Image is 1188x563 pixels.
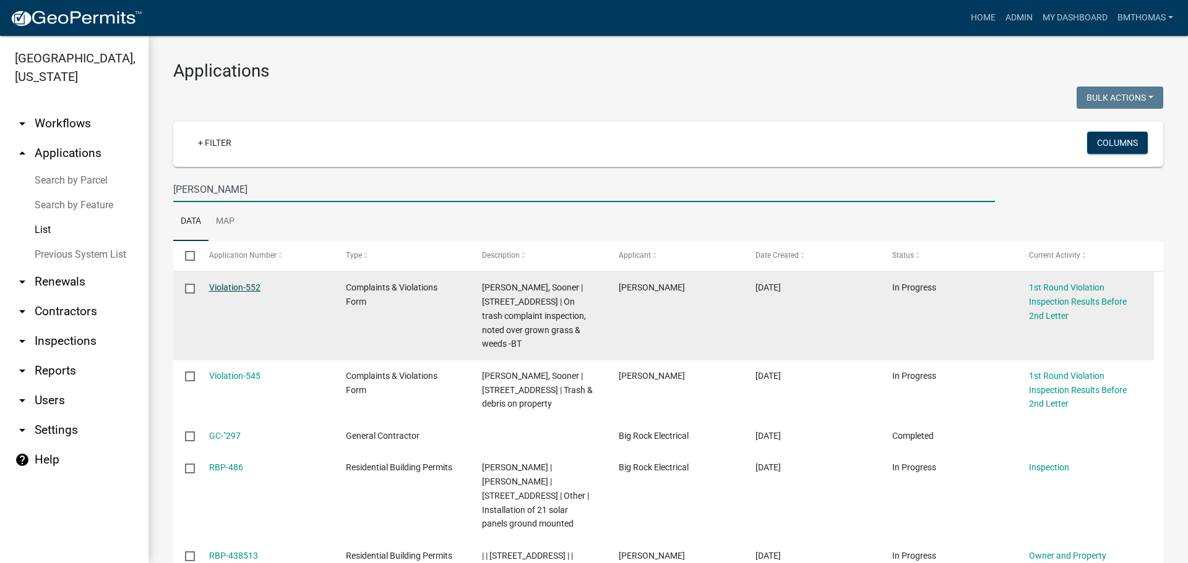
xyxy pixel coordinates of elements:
a: My Dashboard [1038,6,1113,30]
i: arrow_drop_down [15,363,30,378]
span: Hayes, Sooner | 284 N COUNTRY CLUB Rd | On trash complaint inspection, noted over grown grass & w... [482,282,586,349]
datatable-header-cell: Application Number [197,241,334,271]
span: Status [892,251,914,260]
a: Violation-545 [209,371,260,381]
span: Hayes, Sooner | 284 N COUNTRY CLUB Rd | Trash & debris on property [482,371,593,409]
datatable-header-cell: Applicant [607,241,744,271]
a: Data [173,202,209,242]
i: arrow_drop_down [15,116,30,131]
a: Inspection [1029,462,1069,472]
span: Date Created [755,251,799,260]
span: 06/19/2025 [755,551,781,561]
a: RBP-486 [209,462,243,472]
span: Applicant [619,251,651,260]
button: Bulk Actions [1077,87,1163,109]
a: GC-"297 [209,431,241,441]
span: 07/24/2025 [755,462,781,472]
datatable-header-cell: Select [173,241,197,271]
button: Columns [1087,132,1148,154]
a: 1st Round Violation Inspection Results Before 2nd Letter [1029,282,1127,321]
a: 1st Round Violation Inspection Results Before 2nd Letter [1029,371,1127,409]
span: Residential Building Permits [346,551,452,561]
a: bmthomas [1113,6,1178,30]
span: Big Rock Electrical [619,462,689,472]
span: Completed [892,431,934,441]
i: arrow_drop_down [15,274,30,289]
span: 08/13/2025 [755,371,781,381]
span: Daniel [619,551,685,561]
h3: Applications [173,61,1163,82]
span: Application Number [209,251,277,260]
span: Complaints & Violations Form [346,282,437,307]
span: In Progress [892,282,936,292]
datatable-header-cell: Description [470,241,607,271]
i: arrow_drop_down [15,334,30,349]
span: In Progress [892,462,936,472]
span: 08/19/2025 [755,282,781,292]
input: Search for applications [173,177,995,202]
i: arrow_drop_down [15,304,30,319]
span: Residential Building Permits [346,462,452,472]
datatable-header-cell: Current Activity [1017,241,1154,271]
span: In Progress [892,371,936,381]
a: Home [966,6,1001,30]
span: Current Activity [1029,251,1080,260]
span: Brooklyn Thomas [619,282,685,292]
span: Big Rock Electrical [619,431,689,441]
i: arrow_drop_down [15,423,30,438]
span: Complaints & Violations Form [346,371,437,395]
a: + Filter [188,132,241,154]
span: | | 284 N COUNTRY CLUB Rd PERU, IN 46970 | | [482,551,573,561]
i: arrow_drop_up [15,146,30,161]
a: Admin [1001,6,1038,30]
datatable-header-cell: Status [880,241,1017,271]
span: 07/30/2025 [755,431,781,441]
span: Laci Hayes | George Gardineer | 6146 E 100 S Peru, IN 46970 | Other | Installation of 21 solar pa... [482,462,589,528]
span: In Progress [892,551,936,561]
span: Description [482,251,520,260]
a: Violation-552 [209,282,260,292]
a: Map [209,202,242,242]
span: Brooklyn Thomas [619,371,685,381]
datatable-header-cell: Date Created [744,241,880,271]
datatable-header-cell: Type [334,241,470,271]
span: General Contractor [346,431,420,441]
i: help [15,452,30,467]
a: RBP-438513 [209,551,258,561]
span: Type [346,251,362,260]
i: arrow_drop_down [15,393,30,408]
